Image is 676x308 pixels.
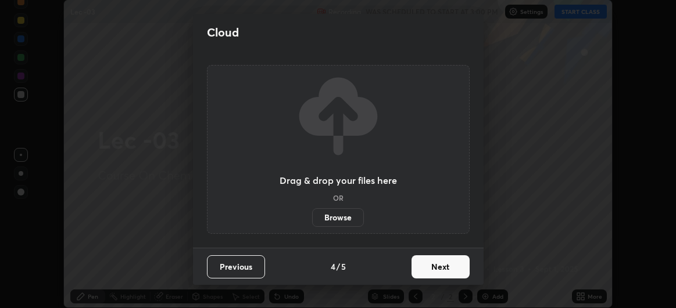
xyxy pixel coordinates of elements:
[207,25,239,40] h2: Cloud
[207,255,265,278] button: Previous
[341,260,346,273] h4: 5
[412,255,470,278] button: Next
[333,194,344,201] h5: OR
[331,260,335,273] h4: 4
[337,260,340,273] h4: /
[280,176,397,185] h3: Drag & drop your files here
